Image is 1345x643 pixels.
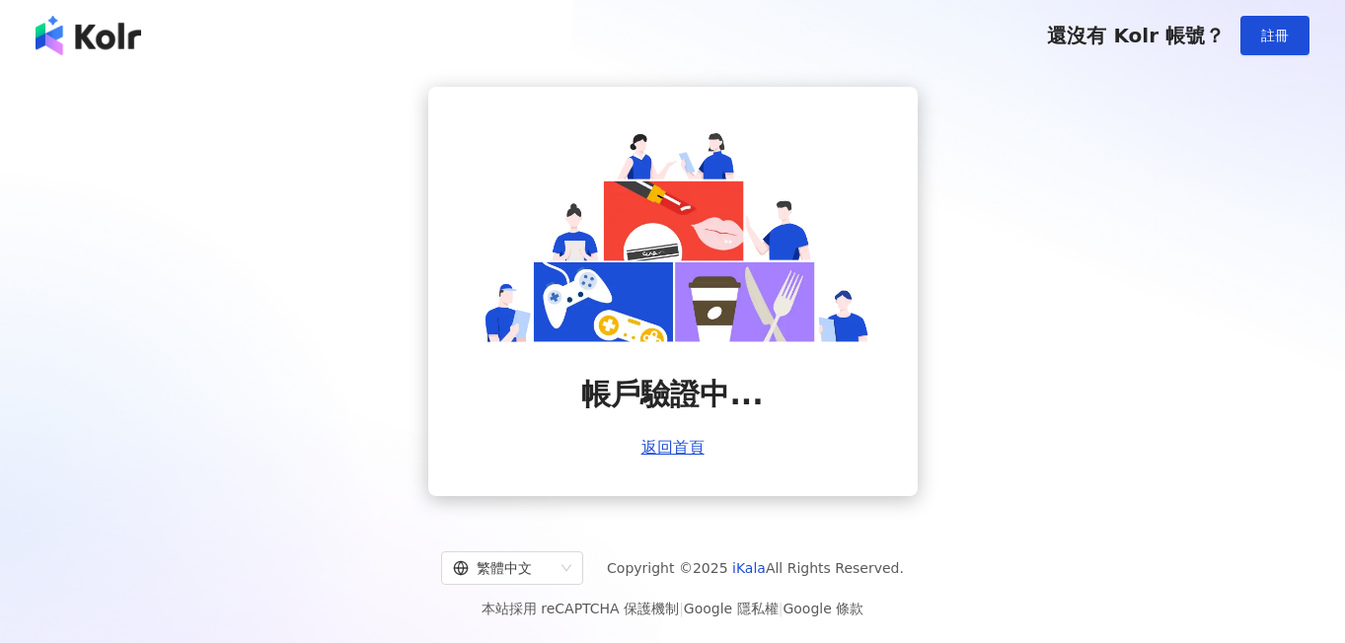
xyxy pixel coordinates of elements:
span: | [779,601,784,616]
span: Copyright © 2025 All Rights Reserved. [607,556,904,580]
a: Google 條款 [783,601,863,616]
a: iKala [732,560,766,576]
a: Google 隱私權 [684,601,779,616]
span: 本站採用 reCAPTCHA 保護機制 [482,597,863,620]
span: 註冊 [1261,28,1289,43]
span: 還沒有 Kolr 帳號？ [1047,24,1225,47]
img: account is verifying [476,126,870,342]
div: 繁體中文 [453,552,554,584]
img: logo [36,16,141,55]
a: 返回首頁 [641,439,705,457]
span: | [679,601,684,616]
button: 註冊 [1240,16,1309,55]
span: 帳戶驗證中... [581,374,763,415]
